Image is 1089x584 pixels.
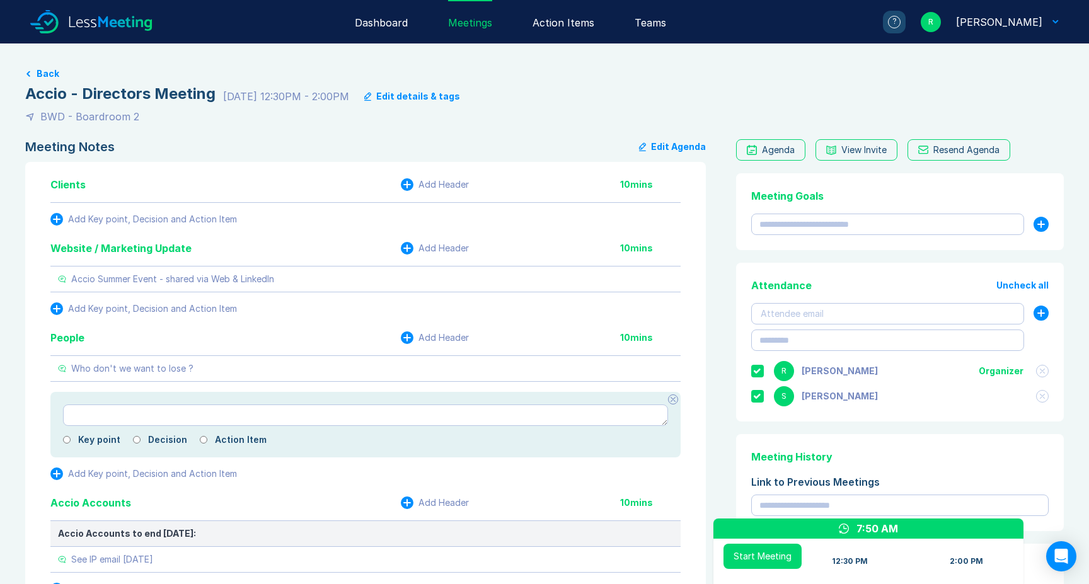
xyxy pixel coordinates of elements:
button: Add Header [401,242,469,255]
button: Add Key point, Decision and Action Item [50,302,237,315]
button: View Invite [815,139,897,161]
div: See IP email [DATE] [71,554,153,564]
div: Organizer [979,366,1023,376]
div: Richard Rust [956,14,1042,30]
div: ? [888,16,901,28]
div: Add Key point, Decision and Action Item [68,469,237,479]
div: Who don't we want to lose ? [71,364,193,374]
button: Back [37,69,59,79]
div: Add Header [418,498,469,508]
a: ? [868,11,906,33]
div: Steve Casey [802,391,878,401]
div: Edit details & tags [376,91,460,101]
div: 10 mins [620,498,681,508]
div: R [921,12,941,32]
div: People [50,330,84,345]
label: Decision [148,435,187,445]
div: Accio Accounts to end [DATE]: [58,529,673,539]
div: Website / Marketing Update [50,241,192,256]
div: Richard Rust [802,366,878,376]
div: 10 mins [620,333,681,343]
button: Add Header [401,496,469,509]
div: Clients [50,177,86,192]
div: 12:30 PM [832,556,868,566]
div: Open Intercom Messenger [1046,541,1076,571]
div: Agenda [762,145,795,155]
div: Attendance [751,278,812,293]
div: Link to Previous Meetings [751,474,1049,490]
div: Accio Summer Event - shared via Web & LinkedIn [71,274,274,284]
button: Add Header [401,331,469,344]
div: R [774,361,794,381]
button: Add Header [401,178,469,191]
div: Add Header [418,180,469,190]
button: Resend Agenda [907,139,1010,161]
div: Add Header [418,243,469,253]
div: [DATE] 12:30PM - 2:00PM [223,89,349,104]
button: Add Key point, Decision and Action Item [50,467,237,480]
div: 10 mins [620,243,681,253]
div: 10 mins [620,180,681,190]
div: Meeting History [751,449,1049,464]
label: Action Item [215,435,267,445]
div: Add Key point, Decision and Action Item [68,304,237,314]
button: Edit details & tags [364,91,460,101]
button: Start Meeting [723,544,802,569]
div: 7:50 AM [856,521,898,536]
div: Accio - Directors Meeting [25,84,216,104]
div: Add Header [418,333,469,343]
div: S [774,386,794,406]
div: 2:00 PM [950,556,983,566]
div: Meeting Goals [751,188,1049,203]
button: Uncheck all [996,280,1049,290]
div: BWD - Boardroom 2 [40,109,139,124]
button: Edit Agenda [639,139,706,154]
div: Meeting Notes [25,139,115,154]
div: View Invite [841,145,887,155]
div: Resend Agenda [933,145,1000,155]
div: Add Key point, Decision and Action Item [68,214,237,224]
button: Add Key point, Decision and Action Item [50,213,237,226]
label: Key point [78,435,120,445]
a: Back [25,69,1064,79]
a: Agenda [736,139,805,161]
div: Accio Accounts [50,495,131,510]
